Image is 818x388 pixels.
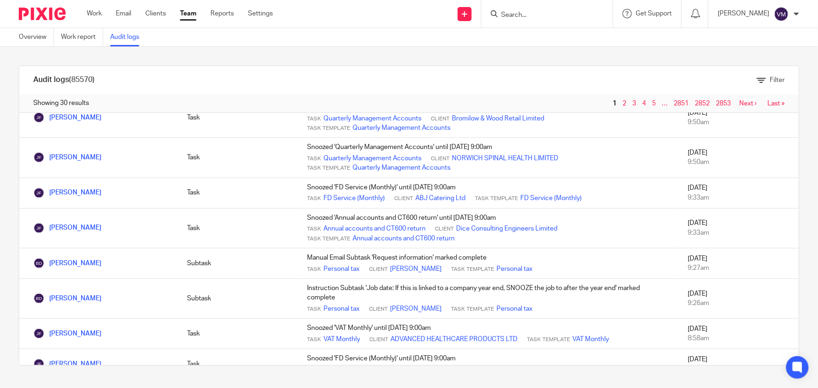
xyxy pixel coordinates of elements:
[475,195,518,202] span: Task Template
[33,154,101,161] a: [PERSON_NAME]
[369,266,388,273] span: Client
[688,298,789,308] div: 9:26am
[307,155,321,163] span: Task
[298,208,678,248] td: Snoozed 'Annual accounts and CT600 return' until [DATE] 9:00am
[307,235,350,243] span: Task Template
[298,248,678,278] td: Manual Email Subtask 'Request information' marked complete
[390,335,518,344] a: ADVANCED HEALTHCARE PRODUCTS LTD
[674,100,689,107] a: 2851
[353,163,450,172] a: Quarterly Management Accounts
[767,100,785,107] a: Last »
[61,28,103,46] a: Work report
[307,266,321,273] span: Task
[323,335,360,344] a: VAT Monthly
[452,154,558,163] a: NORWICH SPINAL HEALTH LIMITED
[496,264,533,274] a: Personal tax
[353,123,450,133] a: Quarterly Management Accounts
[307,306,321,313] span: Task
[572,335,609,344] a: VAT Monthly
[33,114,101,121] a: [PERSON_NAME]
[33,152,45,163] img: Jill Fox
[415,365,517,374] a: Dice Consulting Engineers Limited
[87,9,102,18] a: Work
[33,223,45,234] img: Jill Fox
[688,364,789,373] div: 8:58am
[307,164,350,172] span: Task Template
[688,334,789,343] div: 8:58am
[679,97,799,137] td: [DATE]
[636,10,672,17] span: Get Support
[739,100,757,107] a: Next ›
[688,228,789,238] div: 9:33am
[178,138,298,178] td: Task
[718,9,769,18] p: [PERSON_NAME]
[679,319,799,349] td: [DATE]
[679,349,799,380] td: [DATE]
[298,278,678,318] td: Instruction Subtask 'Job date: If this is linked to a company year end, SNOOZE the job to after t...
[323,194,385,203] a: FD Service (Monthly)
[33,361,101,367] a: [PERSON_NAME]
[610,98,619,109] span: 1
[33,258,45,269] img: Barbara Demetriou
[180,9,196,18] a: Team
[33,187,45,199] img: Jill Fox
[353,234,455,243] a: Annual accounts and CT600 return
[307,195,321,202] span: Task
[642,100,646,107] a: 4
[632,100,636,107] a: 3
[496,304,533,313] a: Personal tax
[390,264,442,274] a: [PERSON_NAME]
[19,7,66,20] img: Pixie
[178,319,298,349] td: Task
[145,9,166,18] a: Clients
[679,248,799,278] td: [DATE]
[33,224,101,231] a: [PERSON_NAME]
[33,189,101,196] a: [PERSON_NAME]
[679,138,799,178] td: [DATE]
[688,157,789,167] div: 9:50am
[323,365,385,374] a: FD Service (Monthly)
[298,97,678,137] td: Snoozed 'Quarterly Management Accounts' until [DATE] 9:00am
[307,115,321,123] span: Task
[298,349,678,380] td: Snoozed 'FD Service (Monthly)' until [DATE] 9:00am
[369,336,388,343] span: Client
[774,7,789,22] img: svg%3E
[451,306,494,313] span: Task Template
[452,114,544,123] a: Bromilow & Wood Retail Limited
[307,336,321,343] span: Task
[33,295,101,302] a: [PERSON_NAME]
[716,100,731,107] a: 2853
[33,328,45,339] img: Jill Fox
[679,178,799,208] td: [DATE]
[33,293,45,304] img: Barbara Demetriou
[298,178,678,208] td: Snoozed 'FD Service (Monthly)' until [DATE] 9:00am
[110,28,146,46] a: Audit logs
[652,100,656,107] a: 5
[178,248,298,278] td: Subtask
[688,193,789,202] div: 9:33am
[323,154,421,163] a: Quarterly Management Accounts
[688,118,789,127] div: 9:50am
[679,208,799,248] td: [DATE]
[248,9,273,18] a: Settings
[307,225,321,233] span: Task
[298,138,678,178] td: Snoozed 'Quarterly Management Accounts' until [DATE] 9:00am
[610,100,785,107] nav: pager
[323,264,360,274] a: Personal tax
[451,266,494,273] span: Task Template
[33,260,101,267] a: [PERSON_NAME]
[323,224,426,233] a: Annual accounts and CT600 return
[323,304,360,313] a: Personal tax
[527,336,570,343] span: Task Template
[298,319,678,349] td: Snoozed 'VAT Monthly' until [DATE] 9:00am
[456,224,557,233] a: Dice Consulting Engineers Limited
[323,114,421,123] a: Quarterly Management Accounts
[33,98,89,108] span: Showing 30 results
[500,11,585,20] input: Search
[178,278,298,318] td: Subtask
[369,306,388,313] span: Client
[435,225,454,233] span: Client
[688,263,789,273] div: 9:27am
[33,358,45,370] img: Jill Fox
[390,304,442,313] a: [PERSON_NAME]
